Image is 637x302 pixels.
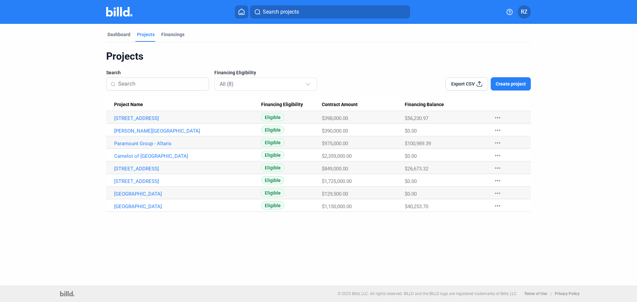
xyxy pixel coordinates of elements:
[405,128,417,134] span: $0.00
[106,69,121,76] span: Search
[521,8,528,16] span: RZ
[405,102,444,108] span: Financing Balance
[322,102,358,108] span: Contract Amount
[405,166,428,172] span: $26,673.32
[261,176,284,184] span: Eligible
[261,126,284,134] span: Eligible
[261,201,284,210] span: Eligible
[494,202,502,210] mat-icon: more_horiz
[114,102,143,108] span: Project Name
[338,291,518,296] p: © 2025 Billd, LLC. All rights reserved. BILLD and the BILLD logo are registered trademarks of Bil...
[106,7,132,17] img: Billd Company Logo
[114,153,261,159] a: Camelot of [GEOGRAPHIC_DATA]
[451,81,475,87] span: Export CSV
[405,153,417,159] span: $0.00
[496,81,526,87] span: Create project
[214,69,256,76] span: Financing Eligibility
[137,31,155,38] div: Projects
[114,204,261,210] a: [GEOGRAPHIC_DATA]
[405,102,487,108] div: Financing Balance
[322,115,348,121] span: $398,000.00
[106,50,531,63] div: Projects
[114,102,261,108] div: Project Name
[322,153,352,159] span: $2,359,000.00
[405,115,428,121] span: $56,230.97
[107,31,130,38] div: Dashboard
[322,141,348,147] span: $975,000.00
[494,164,502,172] mat-icon: more_horiz
[494,177,502,185] mat-icon: more_horiz
[518,5,531,19] button: RZ
[114,128,261,134] a: [PERSON_NAME][GEOGRAPHIC_DATA]
[550,291,551,296] p: |
[161,31,184,38] div: Financings
[261,102,303,108] span: Financing Eligibility
[261,163,284,172] span: Eligible
[446,77,488,91] button: Export CSV
[494,139,502,147] mat-icon: more_horiz
[261,113,284,121] span: Eligible
[494,189,502,197] mat-icon: more_horiz
[322,191,348,197] span: $129,500.00
[261,189,284,197] span: Eligible
[114,178,261,184] a: [STREET_ADDRESS]
[494,114,502,122] mat-icon: more_horiz
[494,151,502,159] mat-icon: more_horiz
[405,204,428,210] span: $40,253.70
[114,115,261,121] a: [STREET_ADDRESS]
[405,178,417,184] span: $0.00
[555,291,580,296] b: Privacy Policy
[494,126,502,134] mat-icon: more_horiz
[114,166,261,172] a: [STREET_ADDRESS]
[114,141,261,147] a: Paramount Group - Altaris
[261,138,284,147] span: Eligible
[322,128,348,134] span: $390,000.00
[261,151,284,159] span: Eligible
[322,204,352,210] span: $1,150,000.00
[405,141,431,147] span: $100,989.39
[250,5,410,19] button: Search projects
[322,102,405,108] div: Contract Amount
[220,81,234,87] mat-select-trigger: All (8)
[261,102,322,108] div: Financing Eligibility
[322,166,348,172] span: $849,000.00
[322,178,352,184] span: $1,725,000.00
[114,191,261,197] a: [GEOGRAPHIC_DATA]
[405,191,417,197] span: $0.00
[491,77,531,91] button: Create project
[60,291,74,296] img: logo
[524,291,547,296] b: Terms of Use
[263,8,299,16] span: Search projects
[118,77,205,91] input: Search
